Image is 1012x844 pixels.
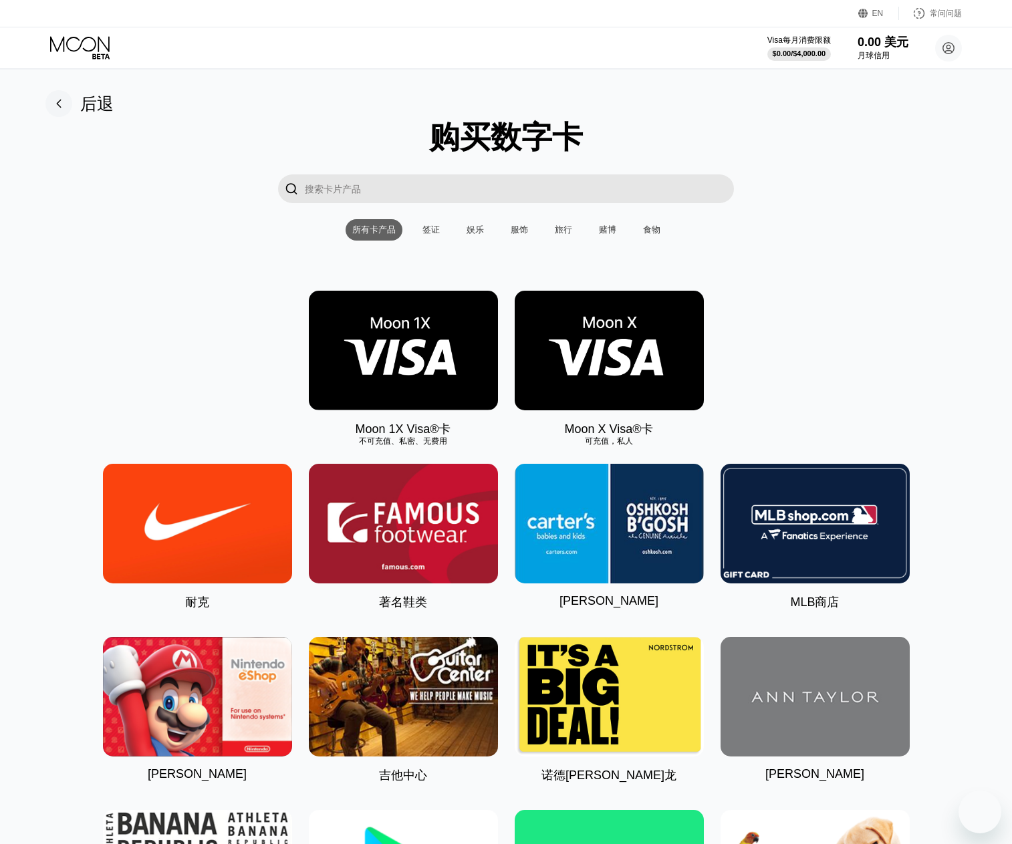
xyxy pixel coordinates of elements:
font: EN [872,9,884,18]
font: 月球信用 [858,51,890,60]
div:  [278,174,305,203]
div: 食物 [636,219,667,241]
div: 服饰 [504,219,535,241]
iframe: 启动消息传送窗口的按钮 [959,791,1001,833]
div: 娱乐 [460,219,491,241]
font: Moon X Visa®卡 [565,422,654,436]
font: Visa每月消费限额 [767,35,831,45]
font: 吉他中心 [379,768,427,782]
font: $0.00 [773,49,791,57]
font: $4,000.00 [793,49,826,57]
font: 后退 [80,94,114,113]
font: 可充值，私人 [585,436,633,446]
font: 服饰 [511,225,528,235]
font: [PERSON_NAME] [765,767,864,781]
font: [PERSON_NAME] [148,767,247,781]
font:  [285,182,298,196]
font: 娱乐 [467,225,484,235]
font: 诺德[PERSON_NAME]龙 [541,768,676,782]
font: 签证 [422,225,440,235]
div: Visa每月消费限额$0.00/$4,000.00 [767,35,831,61]
font: 食物 [643,225,660,235]
font: 耐克 [185,595,209,609]
font: Moon 1X Visa®卡 [356,422,451,436]
font: 旅行 [555,225,572,235]
font: / [791,49,793,57]
font: [PERSON_NAME] [559,594,658,607]
font: 购买数字卡 [429,120,583,154]
div: 赌博 [592,219,623,241]
div: 签证 [416,219,447,241]
font: 著名鞋类 [379,595,427,609]
font: 赌博 [599,225,616,235]
font: 不可充值、私密、无费用 [359,436,447,446]
font: 所有卡产品 [352,225,396,235]
font: 常问问题 [930,9,962,18]
div: 0.00 美元月球信用 [858,34,908,61]
div: EN [858,7,899,20]
input: 搜索卡片产品 [305,174,734,203]
font: MLB商店 [790,595,839,609]
font: 0.00 美元 [858,35,908,49]
div: 所有卡产品 [346,219,402,241]
div: 常问问题 [899,7,962,20]
div: 后退 [45,90,114,117]
div: 旅行 [548,219,579,241]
